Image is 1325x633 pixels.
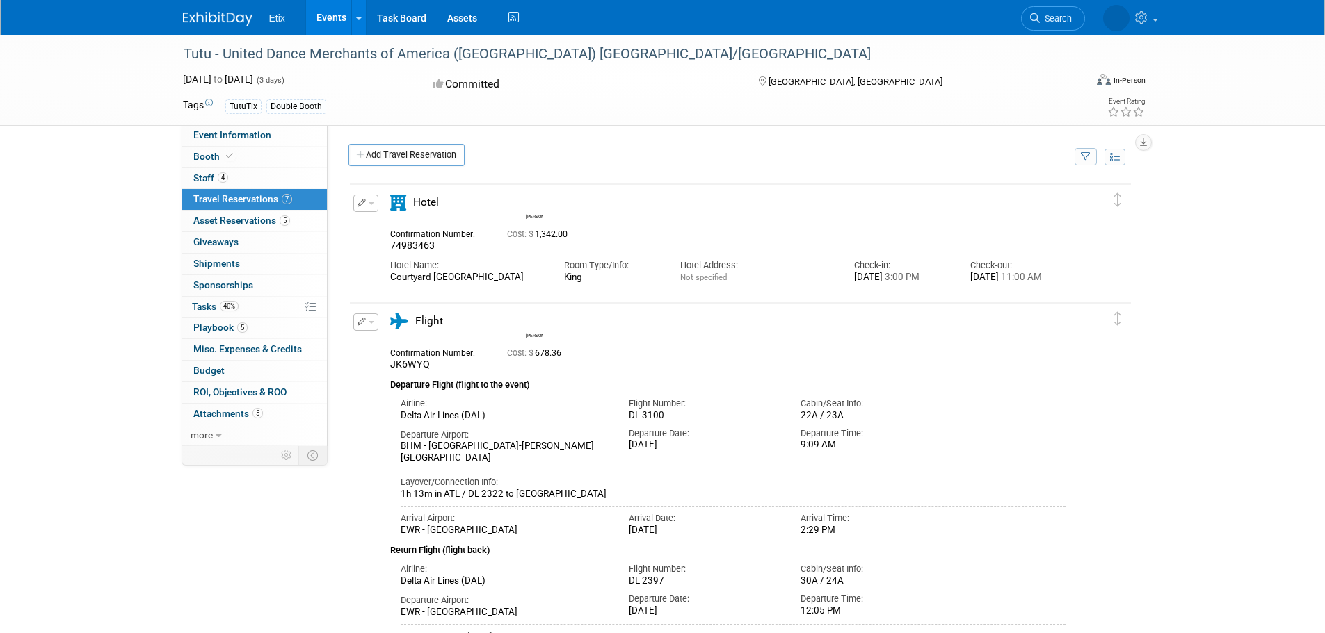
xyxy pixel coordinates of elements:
[255,76,284,85] span: (3 days)
[970,259,1066,272] div: Check-out:
[182,168,327,189] a: Staff4
[348,144,465,166] a: Add Travel Reservation
[401,488,1066,500] div: 1h 13m in ATL / DL 2322 to [GEOGRAPHIC_DATA]
[801,439,951,451] div: 9:09 AM
[182,125,327,146] a: Event Information
[390,344,486,359] div: Confirmation Number:
[415,315,443,327] span: Flight
[507,348,567,358] span: 678.36
[193,408,263,419] span: Attachments
[282,194,292,204] span: 7
[182,147,327,167] a: Booth
[390,240,435,251] span: 74983463
[801,427,951,440] div: Departure Time:
[401,429,609,441] div: Departure Airport:
[564,259,659,272] div: Room Type/Info:
[220,301,239,311] span: 40%
[1097,74,1111,85] img: Format-Inperson.png
[193,343,302,354] span: Misc. Expenses & Credits
[193,258,240,269] span: Shipments
[401,594,609,607] div: Departure Airport:
[526,331,543,338] div: Lakisha Cooper
[401,512,609,525] div: Arrival Airport:
[275,446,299,464] td: Personalize Event Tab Strip
[629,397,780,410] div: Flight Number:
[629,410,780,422] div: DL 3100
[428,72,736,97] div: Committed
[1107,98,1145,105] div: Event Rating
[1114,193,1121,207] i: Click and drag to move item
[193,386,287,397] span: ROI, Objectives & ROO
[1003,72,1146,93] div: Event Format
[182,425,327,446] a: more
[182,254,327,274] a: Shipments
[193,151,236,162] span: Booth
[526,212,543,220] div: Olivia Greer
[401,563,609,575] div: Airline:
[680,259,833,272] div: Hotel Address:
[1081,153,1091,162] i: Filter by Traveler
[182,275,327,296] a: Sponsorships
[401,575,609,587] div: Delta Air Lines (DAL)
[182,318,327,338] a: Playbook5
[526,311,545,331] img: Lakisha Cooper
[1113,75,1146,85] div: In-Person
[193,129,271,140] span: Event Information
[237,322,248,333] span: 5
[211,74,225,85] span: to
[183,74,253,85] span: [DATE] [DATE]
[182,361,327,381] a: Budget
[1021,6,1085,31] a: Search
[507,229,573,239] span: 1,342.00
[629,525,780,536] div: [DATE]
[999,272,1042,282] span: 11:00 AM
[680,272,727,282] span: Not specified
[390,359,430,370] span: JK6WYQ
[401,607,609,618] div: EWR - [GEOGRAPHIC_DATA]
[193,279,253,290] span: Sponsorships
[1114,312,1121,326] i: Click and drag to move item
[854,272,949,283] div: [DATE]
[225,99,262,114] div: TutuTix
[970,272,1066,283] div: [DATE]
[182,211,327,231] a: Asset Reservations5
[193,322,248,333] span: Playbook
[390,536,1066,557] div: Return Flight (flight back)
[629,593,780,605] div: Departure Date:
[183,98,213,114] td: Tags
[801,410,951,421] div: 22A / 23A
[401,525,609,536] div: EWR - [GEOGRAPHIC_DATA]
[801,593,951,605] div: Departure Time:
[193,193,292,204] span: Travel Reservations
[507,348,535,358] span: Cost: $
[182,339,327,360] a: Misc. Expenses & Credits
[192,301,239,312] span: Tasks
[269,13,285,24] span: Etix
[182,297,327,318] a: Tasks40%
[629,575,780,587] div: DL 2397
[413,196,439,208] span: Hotel
[801,525,951,536] div: 2:29 PM
[183,12,252,26] img: ExhibitDay
[390,195,406,211] i: Hotel
[1040,13,1072,24] span: Search
[629,605,780,617] div: [DATE]
[801,512,951,525] div: Arrival Time:
[182,232,327,253] a: Giveaways
[507,229,535,239] span: Cost: $
[193,236,239,247] span: Giveaways
[193,215,290,226] span: Asset Reservations
[193,172,228,183] span: Staff
[401,410,609,422] div: Delta Air Lines (DAL)
[854,259,949,272] div: Check-in:
[801,575,951,586] div: 30A / 24A
[629,439,780,451] div: [DATE]
[182,189,327,210] a: Travel Reservations7
[390,225,486,240] div: Confirmation Number:
[883,272,920,282] span: 3:00 PM
[401,397,609,410] div: Airline:
[801,605,951,617] div: 12:05 PM
[252,408,263,418] span: 5
[526,192,545,212] img: Olivia Greer
[390,272,543,283] div: Courtyard [GEOGRAPHIC_DATA]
